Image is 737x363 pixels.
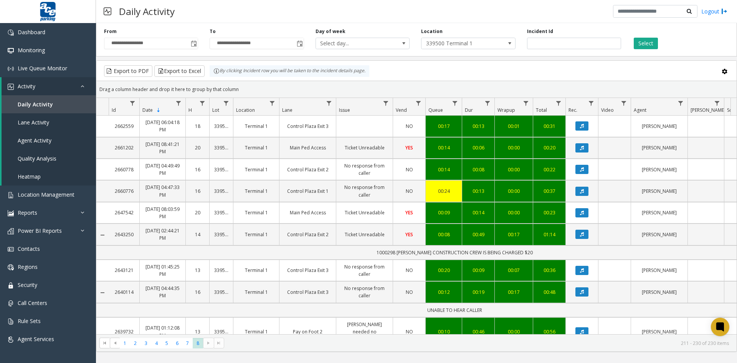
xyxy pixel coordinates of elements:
a: [PERSON_NAME] [636,123,683,130]
a: Main Ped Access [284,209,331,216]
a: 00:10 [430,328,457,335]
a: [DATE] 01:45:25 PM [144,263,181,278]
span: H [188,107,192,113]
a: [DATE] 01:12:08 PM [144,324,181,339]
div: 00:14 [430,144,457,151]
span: Id [112,107,116,113]
a: [PERSON_NAME] [636,231,683,238]
a: YES [398,209,421,216]
span: [PERSON_NAME] [691,107,725,113]
div: 00:13 [467,187,490,195]
img: 'icon' [8,300,14,307]
a: Collapse Details [96,232,109,238]
a: Terminal 1 [238,267,274,274]
div: 00:36 [538,267,561,274]
img: pageIcon [104,2,111,21]
span: NO [406,267,413,273]
a: Id Filter Menu [127,98,138,108]
span: Rule Sets [18,317,41,325]
img: 'icon' [8,48,14,54]
div: 00:00 [499,328,528,335]
a: NO [398,328,421,335]
span: Agent [634,107,646,113]
a: [DATE] 04:49:49 PM [144,162,181,177]
span: Wrapup [497,107,515,113]
span: Select day... [316,38,391,49]
a: 00:17 [430,123,457,130]
a: [PERSON_NAME] [636,166,683,173]
a: 2639732 [113,328,135,335]
a: 13 [190,328,205,335]
div: 00:23 [538,209,561,216]
img: 'icon' [8,318,14,325]
a: Main Ped Access [284,144,331,151]
span: Dashboard [18,28,45,36]
div: 00:48 [538,288,561,296]
span: Rec. [568,107,577,113]
div: 00:31 [538,123,561,130]
a: 00:19 [467,288,490,296]
a: 20 [190,209,205,216]
a: Terminal 1 [238,288,274,296]
div: 00:09 [430,209,457,216]
span: Video [601,107,614,113]
span: NO [406,328,413,335]
button: Select [634,38,658,49]
a: 339500 [214,209,228,216]
a: Terminal 1 [238,328,274,335]
a: 339500 [214,231,228,238]
a: 00:14 [467,209,490,216]
a: 339500 [214,267,228,274]
a: 2647542 [113,209,135,216]
a: 00:17 [499,288,528,296]
span: Regions [18,263,38,270]
a: 00:00 [499,144,528,151]
a: 00:08 [430,231,457,238]
a: 16 [190,288,205,296]
a: 00:00 [499,166,528,173]
a: No response from caller [341,162,388,177]
label: Incident Id [527,28,553,35]
div: 00:09 [467,267,490,274]
span: Heatmap [18,173,41,180]
kendo-pager-info: 211 - 230 of 230 items [229,340,729,346]
span: Page 2 [130,338,140,348]
a: NO [398,288,421,296]
img: logout [721,7,727,15]
a: 00:24 [430,187,457,195]
span: Go to the previous page [110,338,120,348]
a: 00:37 [538,187,561,195]
span: Go to the first page [102,340,108,346]
span: YES [405,209,413,216]
span: Live Queue Monitor [18,65,67,72]
a: NO [398,187,421,195]
a: 00:56 [538,328,561,335]
a: 14 [190,231,205,238]
a: 00:06 [467,144,490,151]
a: 00:00 [499,187,528,195]
span: Quality Analysis [18,155,56,162]
img: infoIcon.svg [213,68,220,74]
a: 2661202 [113,144,135,151]
span: Agent Activity [18,137,51,144]
a: [DATE] 04:44:35 PM [144,285,181,299]
a: 16 [190,166,205,173]
img: 'icon' [8,228,14,234]
a: Terminal 1 [238,123,274,130]
div: 00:20 [430,267,457,274]
span: Date [142,107,153,113]
a: No response from caller [341,184,388,198]
a: 00:00 [499,209,528,216]
span: Lot [212,107,219,113]
div: 00:01 [499,123,528,130]
span: Daily Activity [18,101,53,108]
a: [PERSON_NAME] [636,267,683,274]
span: Go to the previous page [112,340,118,346]
a: Control Plaza Exit 3 [284,267,331,274]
